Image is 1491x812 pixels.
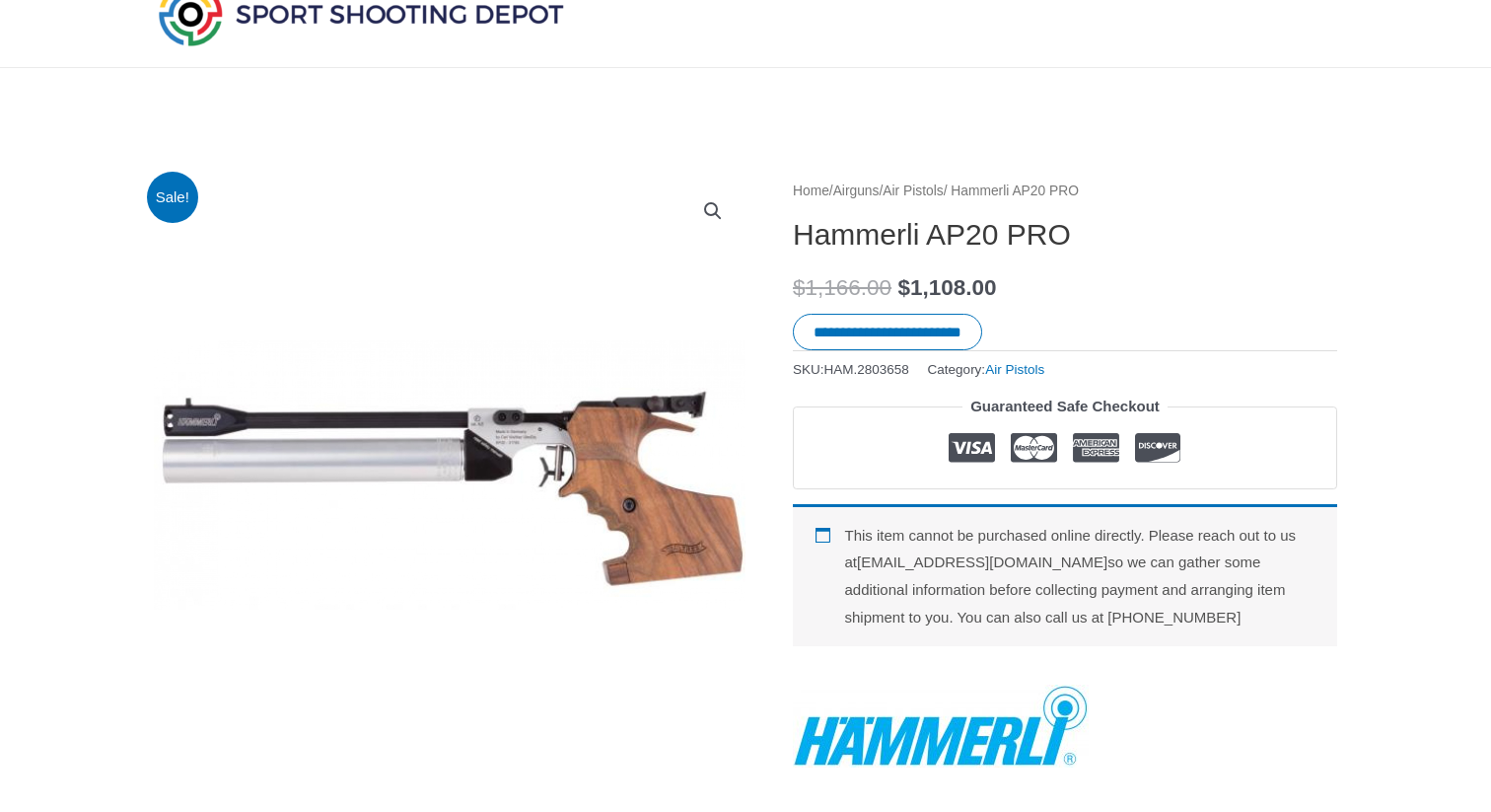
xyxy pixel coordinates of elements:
[928,357,1045,382] span: Category:
[883,184,943,198] a: Air Pistols
[793,357,909,382] span: SKU:
[154,179,745,771] img: Hammerli AP20 PRO
[793,646,1337,670] iframe: Customer reviews powered by Trustpilot
[147,172,199,224] span: Sale!
[793,685,1089,768] a: Hämmerli
[962,393,1168,420] legend: Guaranteed Safe Checkout
[897,275,996,300] bdi: 1,108.00
[833,184,880,198] a: Airguns
[793,275,806,300] span: $
[793,275,891,300] bdi: 1,166.00
[793,184,829,198] a: Home
[695,193,731,229] a: View full-screen image gallery
[793,217,1337,253] h1: Hammerli AP20 PRO
[824,362,909,377] span: HAM.2803658
[793,504,1337,646] div: This item cannot be purchased online directly. Please reach out to us at [EMAIL_ADDRESS][DOMAIN_N...
[985,362,1044,377] a: Air Pistols
[897,275,910,300] span: $
[793,179,1337,204] nav: Breadcrumb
